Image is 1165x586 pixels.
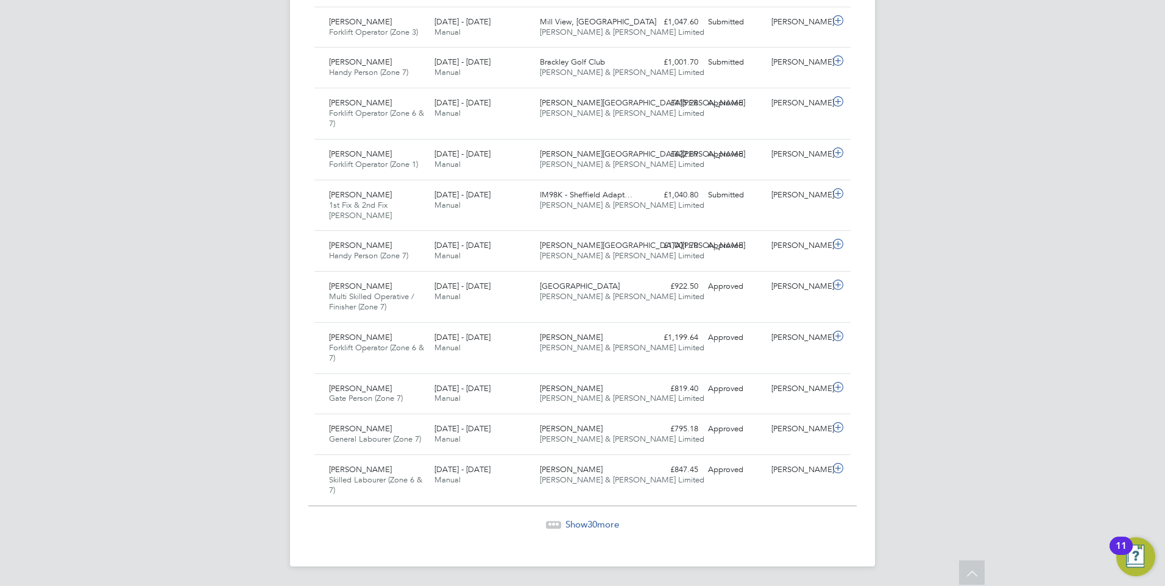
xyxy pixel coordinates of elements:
div: Approved [703,460,767,480]
span: Manual [434,250,461,261]
span: [PERSON_NAME] [329,383,392,394]
span: Handy Person (Zone 7) [329,67,408,77]
span: [PERSON_NAME] [329,423,392,434]
span: [PERSON_NAME] & [PERSON_NAME] Limited [540,200,704,210]
span: [PERSON_NAME] & [PERSON_NAME] Limited [540,393,704,403]
span: Manual [434,159,461,169]
div: £1,199.64 [640,328,703,348]
div: [PERSON_NAME] [767,93,830,113]
span: [DATE] - [DATE] [434,149,490,159]
div: [PERSON_NAME] [767,12,830,32]
div: Approved [703,93,767,113]
div: £847.45 [640,460,703,480]
div: Approved [703,236,767,256]
span: [DATE] - [DATE] [434,97,490,108]
span: [PERSON_NAME] [329,16,392,27]
div: Approved [703,379,767,399]
span: [PERSON_NAME] [329,149,392,159]
span: Forklift Operator (Zone 6 & 7) [329,108,424,129]
span: Manual [434,475,461,485]
span: [PERSON_NAME] [329,464,392,475]
span: Manual [434,200,461,210]
span: Manual [434,434,461,444]
span: Manual [434,108,461,118]
div: [PERSON_NAME] [767,52,830,72]
span: [PERSON_NAME][GEOGRAPHIC_DATA][PERSON_NAME] [540,97,745,108]
span: [DATE] - [DATE] [434,189,490,200]
div: Approved [703,328,767,348]
span: Forklift Operator (Zone 6 & 7) [329,342,424,363]
span: Forklift Operator (Zone 3) [329,27,418,37]
span: Handy Person (Zone 7) [329,250,408,261]
div: £819.40 [640,379,703,399]
div: £1,001.70 [640,236,703,256]
span: Manual [434,393,461,403]
span: Manual [434,291,461,302]
span: 30 [587,518,597,530]
div: Approved [703,277,767,297]
span: [DATE] - [DATE] [434,383,490,394]
span: [PERSON_NAME] & [PERSON_NAME] Limited [540,67,704,77]
span: [GEOGRAPHIC_DATA] [540,281,620,291]
span: Skilled Labourer (Zone 6 & 7) [329,475,422,495]
span: General Labourer (Zone 7) [329,434,421,444]
div: £415.26 [640,93,703,113]
span: [PERSON_NAME] [540,383,603,394]
div: Approved [703,419,767,439]
span: [DATE] - [DATE] [434,57,490,67]
span: Manual [434,67,461,77]
span: Show more [565,518,619,530]
span: [DATE] - [DATE] [434,464,490,475]
span: [PERSON_NAME] & [PERSON_NAME] Limited [540,108,704,118]
div: [PERSON_NAME] [767,460,830,480]
span: [PERSON_NAME] [329,281,392,291]
span: [PERSON_NAME] & [PERSON_NAME] Limited [540,342,704,353]
div: £922.50 [640,277,703,297]
div: [PERSON_NAME] [767,185,830,205]
span: [DATE] - [DATE] [434,332,490,342]
span: Forklift Operator (Zone 1) [329,159,418,169]
span: Gate Person (Zone 7) [329,393,403,403]
span: [PERSON_NAME] & [PERSON_NAME] Limited [540,250,704,261]
div: [PERSON_NAME] [767,277,830,297]
div: Submitted [703,52,767,72]
div: £795.18 [640,419,703,439]
span: [PERSON_NAME] [329,189,392,200]
div: [PERSON_NAME] [767,236,830,256]
span: [PERSON_NAME] [329,240,392,250]
span: [PERSON_NAME] & [PERSON_NAME] Limited [540,434,704,444]
span: [PERSON_NAME] & [PERSON_NAME] Limited [540,27,704,37]
span: [PERSON_NAME] & [PERSON_NAME] Limited [540,159,704,169]
span: Manual [434,342,461,353]
div: [PERSON_NAME] [767,419,830,439]
span: [PERSON_NAME] & [PERSON_NAME] Limited [540,291,704,302]
span: 1st Fix & 2nd Fix [PERSON_NAME] [329,200,392,221]
span: [PERSON_NAME] [540,464,603,475]
span: [DATE] - [DATE] [434,423,490,434]
span: [PERSON_NAME][GEOGRAPHIC_DATA][PERSON_NAME] [540,149,745,159]
div: [PERSON_NAME] [767,328,830,348]
span: [PERSON_NAME] [329,57,392,67]
span: Mill View, [GEOGRAPHIC_DATA] [540,16,656,27]
span: IM98K - Sheffield Adapt… [540,189,632,200]
div: [PERSON_NAME] [767,144,830,164]
span: Multi Skilled Operative / Finisher (Zone 7) [329,291,414,312]
span: [PERSON_NAME] [329,97,392,108]
div: £1,040.80 [640,185,703,205]
span: [PERSON_NAME] [540,332,603,342]
span: Manual [434,27,461,37]
span: [PERSON_NAME] [329,332,392,342]
span: [PERSON_NAME][GEOGRAPHIC_DATA][PERSON_NAME] [540,240,745,250]
span: [DATE] - [DATE] [434,281,490,291]
span: [DATE] - [DATE] [434,240,490,250]
div: £622.89 [640,144,703,164]
span: [PERSON_NAME] & [PERSON_NAME] Limited [540,475,704,485]
div: Submitted [703,185,767,205]
span: [DATE] - [DATE] [434,16,490,27]
div: [PERSON_NAME] [767,379,830,399]
div: £1,047.60 [640,12,703,32]
div: Approved [703,144,767,164]
div: Submitted [703,12,767,32]
span: Brackley Golf Club [540,57,605,67]
span: [PERSON_NAME] [540,423,603,434]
